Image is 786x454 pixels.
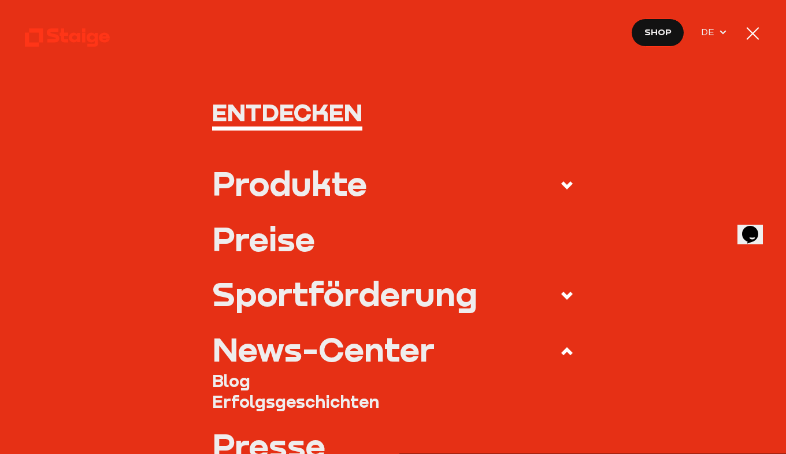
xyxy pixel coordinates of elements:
div: Sportförderung [212,277,477,310]
span: DE [701,25,718,39]
span: Shop [644,25,672,39]
div: Produkte [212,166,367,200]
a: Preise [212,222,574,255]
iframe: chat widget [737,210,774,244]
a: Shop [631,18,684,47]
a: Erfolgsgeschichten [212,391,574,412]
a: Blog [212,370,574,391]
div: News-Center [212,332,435,366]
